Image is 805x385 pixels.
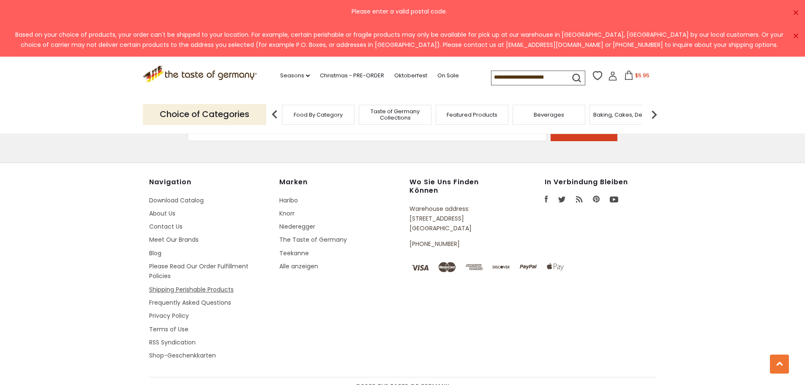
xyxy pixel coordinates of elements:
[409,204,506,234] p: Warehouse address: [STREET_ADDRESS] [GEOGRAPHIC_DATA]
[294,112,343,118] a: Food By Category
[793,10,798,15] a: ×
[149,338,196,347] a: RSS Syndication
[149,325,188,333] a: Terms of Use
[409,239,506,249] p: [PHONE_NUMBER]
[394,71,427,80] a: Oktoberfest
[149,249,161,257] a: Blog
[361,108,429,121] a: Taste of Germany Collections
[279,196,298,205] a: Haribo
[279,178,401,186] h4: Marken
[280,71,310,80] a: Seasons
[279,222,315,231] a: Niederegger
[279,262,318,270] a: Alle anzeigen
[534,112,564,118] a: Beverages
[149,351,216,360] a: Shop-Geschenkkarten
[320,71,384,80] a: Christmas - PRE-ORDER
[279,209,295,218] a: Knorr
[149,196,204,205] a: Download Catalog
[266,106,283,123] img: previous arrow
[149,209,175,218] a: About Us
[409,178,506,195] h4: Wo Sie uns finden können
[149,285,234,294] a: Shipping Perishable Products
[545,178,656,186] h4: In Verbindung bleiben
[149,178,271,186] h4: Navigation
[793,33,798,38] a: ×
[646,106,663,123] img: next arrow
[7,7,791,16] div: Please enter a valid postal code.
[593,112,659,118] a: Baking, Cakes, Desserts
[279,249,309,257] a: Teekanne
[635,72,649,79] span: $5.95
[149,222,183,231] a: Contact Us
[149,311,189,320] a: Privacy Policy
[149,298,231,307] a: Frequently Asked Questions
[619,71,655,83] button: $5.95
[437,71,459,80] a: On Sale
[7,30,791,50] div: Based on your choice of products, your order can't be shipped to your location. For example, cert...
[279,235,347,244] a: The Taste of Germany
[149,235,199,244] a: Meet Our Brands
[149,262,248,280] a: Please Read Our Order Fulfillment Policies
[447,112,497,118] a: Featured Products
[143,104,266,125] p: Choice of Categories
